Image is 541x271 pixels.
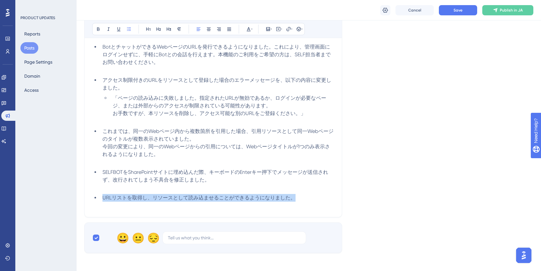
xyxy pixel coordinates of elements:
span: これまでは、同一のWebページ内から複数箇所を引用した場合、引用リソースとして同一Webページのタイトルが複数表示されていました。 [102,128,334,142]
div: 😔 [147,233,157,243]
div: 😀 [116,233,127,243]
span: BotとチャットができるWebページのURLを発行できるようになりました。これにより、管理画面にログインせずに、手軽にBotとの会話を行えます。本機能のご利用をご希望の方は、SELF担当者までお... [102,44,331,65]
button: Cancel [395,5,434,15]
button: Publish in JA [482,5,533,15]
button: Access [20,84,42,96]
iframe: UserGuiding AI Assistant Launcher [514,246,533,265]
input: Tell us what you think... [168,234,301,241]
span: 今回の変更により、同一のWebページからの引用については、Webページタイトルが1つのみ表示されるようになりました。 [102,143,330,157]
div: PRODUCT UPDATES [20,15,55,20]
span: URLリストを取得し、リソースとして読み込ませることができるようになりました。 [102,195,296,201]
button: Save [439,5,477,15]
span: Publish in JA [500,8,523,13]
span: Cancel [408,8,421,13]
span: Save [454,8,462,13]
span: 「ページの読み込みに失敗しました。指定されたURLが無効であるか、ログインが必要なページ、または外部からのアクセスが制限されている可能性があります。 [113,95,326,109]
span: お手数ですが、本リソースを削除し、アクセス可能な別のURLをご登録ください。」 [113,110,306,116]
button: Posts [20,42,38,54]
button: Page Settings [20,56,56,68]
span: SELFBOTをSharePointサイトに埋め込んだ際、キーボードのEnterキー押下でメッセージが送信されず、改行されてしまう不具合を修正しました。 [102,169,328,183]
button: Domain [20,70,44,82]
button: Reports [20,28,44,40]
div: 😐 [132,233,142,243]
span: Need Help? [15,2,40,9]
span: アクセス制限付きのURLをリソースとして登録した場合のエラーメッセージを、以下の内容に変更しました。 [102,77,331,91]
